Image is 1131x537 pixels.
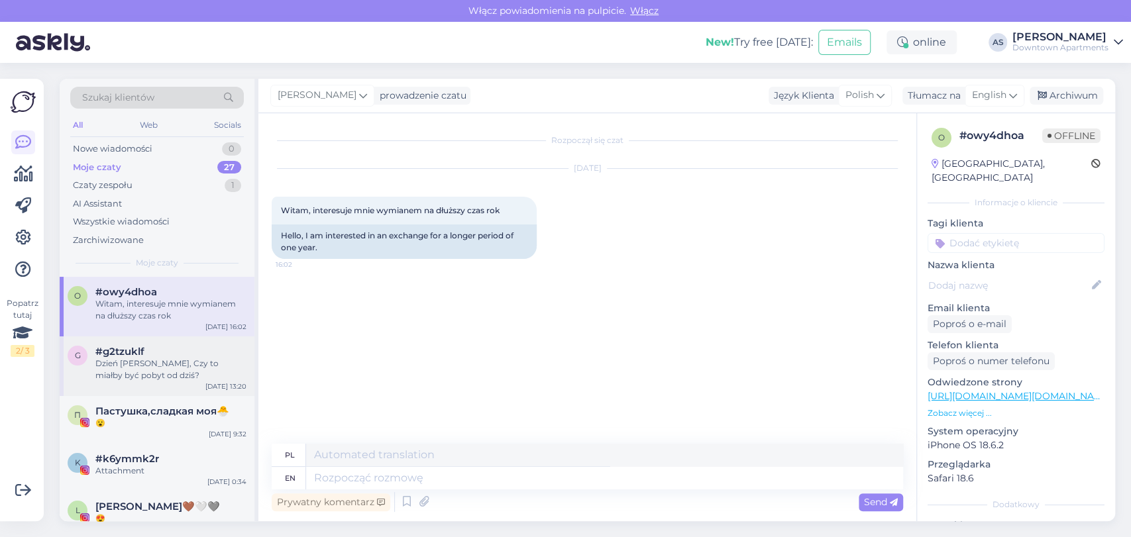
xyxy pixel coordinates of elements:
div: Wszystkie wiadomości [73,215,170,228]
div: Zarchiwizowane [73,234,144,247]
span: English [972,88,1006,103]
div: [DATE] 0:34 [207,477,246,487]
div: # owy4dhoa [959,128,1042,144]
div: en [285,467,296,489]
p: Zobacz więcej ... [928,407,1104,419]
p: Odwiedzone strony [928,375,1104,389]
div: 1 [225,179,241,192]
div: Poproś o e-mail [928,315,1012,333]
span: [PERSON_NAME] [278,88,356,103]
p: Safari 18.6 [928,471,1104,485]
div: prowadzenie czatu [374,89,466,103]
div: [DATE] [272,162,903,174]
div: Archiwum [1030,87,1103,105]
span: Louis🤎🤍🩶 [95,501,220,513]
div: [DATE] 13:20 [205,381,246,391]
p: Notatki [928,518,1104,532]
div: Dodatkowy [928,499,1104,511]
span: Пастушка,сладкая моя🐣 [95,405,229,417]
span: Szukaj klientów [82,91,154,105]
img: Askly Logo [11,89,36,115]
div: Tłumacz na [902,89,961,103]
div: Attachment [95,465,246,477]
div: [PERSON_NAME] [1012,32,1108,42]
p: iPhone OS 18.6.2 [928,438,1104,452]
span: Moje czaty [136,257,178,269]
div: online [887,30,957,54]
div: Downtown Apartments [1012,42,1108,53]
div: Informacje o kliencie [928,197,1104,209]
a: [PERSON_NAME]Downtown Apartments [1012,32,1123,53]
button: Emails [818,30,871,55]
div: 😍 [95,513,246,524]
div: Język Klienta [769,89,834,103]
div: Poproś o numer telefonu [928,352,1055,370]
p: Przeglądarka [928,458,1104,471]
span: #g2tzuklf [95,346,144,358]
div: Hello, I am interested in an exchange for a longer period of one year. [272,224,537,259]
p: Telefon klienta [928,338,1104,352]
span: g [75,350,81,360]
div: Socials [211,117,244,134]
div: [GEOGRAPHIC_DATA], [GEOGRAPHIC_DATA] [932,157,1091,185]
div: Moje czaty [73,161,121,174]
span: 16:02 [276,260,325,269]
span: Włącz [626,5,663,17]
div: Try free [DATE]: [706,34,813,50]
p: Nazwa klienta [928,258,1104,272]
div: pl [285,444,295,466]
p: System operacyjny [928,424,1104,438]
span: Polish [845,88,874,103]
div: Witam, interesuje mnie wymianem na dłuższy czas rok [95,298,246,322]
span: Offline [1042,128,1101,143]
span: #owy4dhoa [95,286,157,298]
div: 27 [217,161,241,174]
span: k [75,458,81,467]
div: AS [989,33,1007,52]
div: [DATE] 16:02 [205,322,246,332]
span: o [74,291,81,301]
div: All [70,117,85,134]
span: Send [864,496,898,508]
div: Prywatny komentarz [272,493,390,511]
a: [URL][DOMAIN_NAME][DOMAIN_NAME] [928,390,1111,402]
span: o [938,132,945,142]
div: Dzień [PERSON_NAME], Czy to miałby być pobyt od dziś? [95,358,246,381]
span: Witam, interesuje mnie wymianem na dłuższy czas rok [281,205,500,215]
div: [DATE] 9:32 [209,429,246,439]
div: AI Assistant [73,197,122,211]
div: 0 [222,142,241,156]
div: 😮 [95,417,246,429]
div: Czaty zespołu [73,179,133,192]
div: 2 / 3 [11,345,34,357]
span: #k6ymmk2r [95,453,159,465]
b: New! [706,36,734,48]
input: Dodaj nazwę [928,278,1089,293]
div: Rozpoczął się czat [272,134,903,146]
span: П [74,410,81,420]
div: Popatrz tutaj [11,297,34,357]
input: Dodać etykietę [928,233,1104,253]
div: Web [137,117,160,134]
p: Tagi klienta [928,217,1104,230]
p: Email klienta [928,301,1104,315]
span: L [76,505,80,515]
div: Nowe wiadomości [73,142,152,156]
